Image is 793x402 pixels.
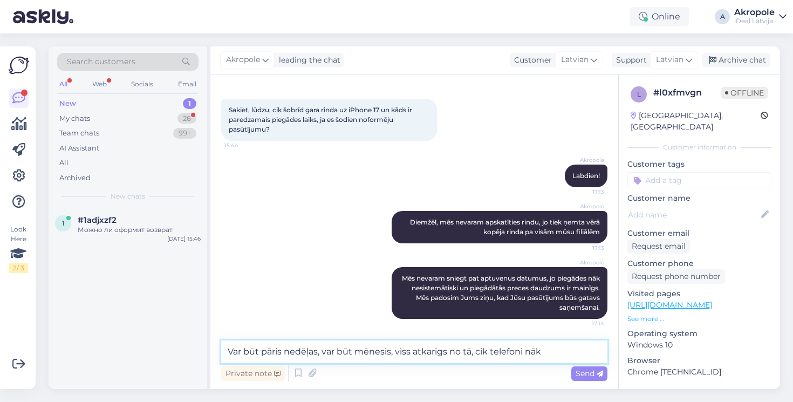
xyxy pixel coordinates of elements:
[221,340,607,363] textarea: Var būt pāris nedēļas, var būt mēnesis, viss atkarīgs no tā, cik telefoni nā
[612,54,647,66] div: Support
[59,143,99,154] div: AI Assistant
[653,86,721,99] div: # l0xfmvgn
[62,219,64,227] span: 1
[561,54,589,66] span: Latvian
[572,172,600,180] span: Labdien!
[57,77,70,91] div: All
[59,113,90,124] div: My chats
[715,9,730,24] div: A
[627,314,771,324] p: See more ...
[628,209,759,221] input: Add name
[564,244,604,252] span: 17:13
[627,193,771,204] p: Customer name
[627,389,771,398] div: Extra
[734,17,775,25] div: iDeal Latvija
[78,215,117,225] span: #1adjxzf2
[564,258,604,267] span: Akropole
[627,288,771,299] p: Visited pages
[656,54,683,66] span: Latvian
[564,156,604,164] span: Akropole
[226,54,260,66] span: Akropole
[402,274,601,311] span: Mēs nevaram sniegt pat aptuvenus datumus, jo piegādes nāk nesistemātiski un piegādātās preces dau...
[510,54,552,66] div: Customer
[111,192,145,201] span: New chats
[275,54,340,66] div: leading the chat
[177,113,196,124] div: 26
[627,172,771,188] input: Add a tag
[734,8,775,17] div: Akropole
[627,355,771,366] p: Browser
[627,300,712,310] a: [URL][DOMAIN_NAME]
[410,218,601,236] span: Diemžēl, mēs nevaram apskatīties rindu, jo tiek ņemta vērā kopēja rinda pa visām mūsu filiālēm
[221,366,285,381] div: Private note
[576,369,603,378] span: Send
[173,128,196,139] div: 99+
[564,202,604,210] span: Akropole
[9,263,28,273] div: 2 / 3
[627,142,771,152] div: Customer information
[129,77,155,91] div: Socials
[59,173,91,183] div: Archived
[564,188,604,196] span: 17:13
[627,328,771,339] p: Operating system
[224,141,265,149] span: 15:44
[90,77,109,91] div: Web
[627,159,771,170] p: Customer tags
[734,8,787,25] a: AkropoleiDeal Latvija
[59,98,76,109] div: New
[702,53,770,67] div: Archive chat
[631,110,761,133] div: [GEOGRAPHIC_DATA], [GEOGRAPHIC_DATA]
[627,339,771,351] p: Windows 10
[176,77,199,91] div: Email
[564,319,604,328] span: 17:14
[637,90,641,98] span: l
[59,128,99,139] div: Team chats
[183,98,196,109] div: 1
[59,158,69,168] div: All
[229,106,414,133] span: Sakiet, lūdzu, cik šobrīd gara rinda uz iPhone 17 un kāds ir paredzamais piegādes laiks, ja es šo...
[721,87,768,99] span: Offline
[67,56,135,67] span: Search customers
[627,239,690,254] div: Request email
[9,224,28,273] div: Look Here
[630,7,689,26] div: Online
[627,366,771,378] p: Chrome [TECHNICAL_ID]
[9,55,29,76] img: Askly Logo
[78,225,201,235] div: Можно ли оформит возврат
[627,258,771,269] p: Customer phone
[167,235,201,243] div: [DATE] 15:46
[627,269,725,284] div: Request phone number
[627,228,771,239] p: Customer email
